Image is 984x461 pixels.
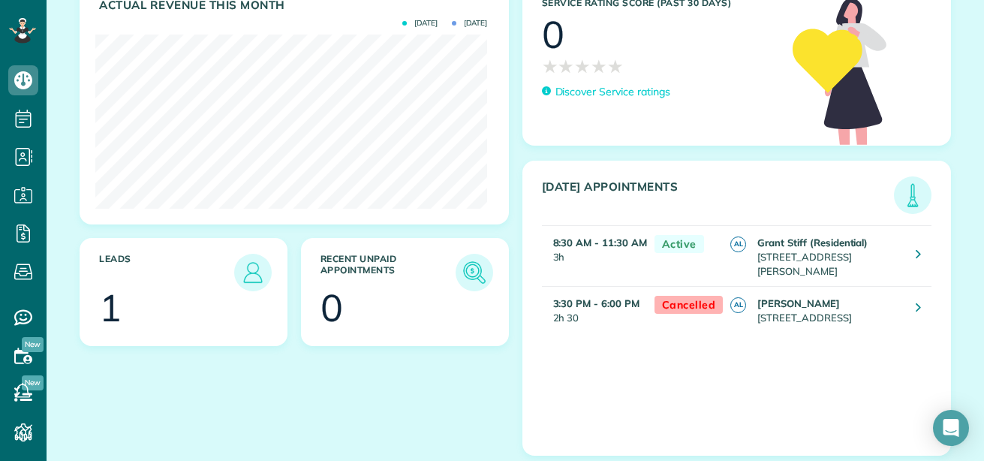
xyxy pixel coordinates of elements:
span: Active [654,235,704,254]
h3: Recent unpaid appointments [320,254,456,291]
div: 0 [320,289,343,327]
span: ★ [574,53,591,80]
p: Discover Service ratings [555,84,670,100]
span: AL [730,237,746,252]
img: icon_todays_appointments-901f7ab196bb0bea1936b74009e4eb5ffbc2d2711fa7634e0d609ed5ef32b18b.png [898,180,928,210]
strong: 8:30 AM - 11:30 AM [553,237,647,249]
h3: Leads [99,254,234,291]
span: [DATE] [402,20,438,27]
strong: Grant Stiff (Residential) [757,237,868,249]
strong: 3:30 PM - 6:00 PM [553,297,639,309]
td: [STREET_ADDRESS][PERSON_NAME] [754,225,904,286]
span: New [22,337,44,352]
span: ★ [558,53,574,80]
div: 0 [542,16,564,53]
span: [DATE] [452,20,487,27]
div: 1 [99,289,122,327]
span: ★ [542,53,558,80]
strong: [PERSON_NAME] [757,297,840,309]
span: AL [730,297,746,313]
td: 3h [542,225,647,286]
a: Discover Service ratings [542,84,670,100]
span: Cancelled [654,296,724,315]
span: ★ [591,53,607,80]
img: icon_unpaid_appointments-47b8ce3997adf2238b356f14209ab4cced10bd1f174958f3ca8f1d0dd7fffeee.png [459,258,489,288]
td: 2h 30 [542,286,647,333]
h3: [DATE] Appointments [542,180,895,214]
td: [STREET_ADDRESS] [754,286,904,333]
img: icon_leads-1bed01f49abd5b7fead27621c3d59655bb73ed531f8eeb49469d10e621d6b896.png [238,258,268,288]
span: ★ [607,53,624,80]
div: Open Intercom Messenger [933,410,969,446]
